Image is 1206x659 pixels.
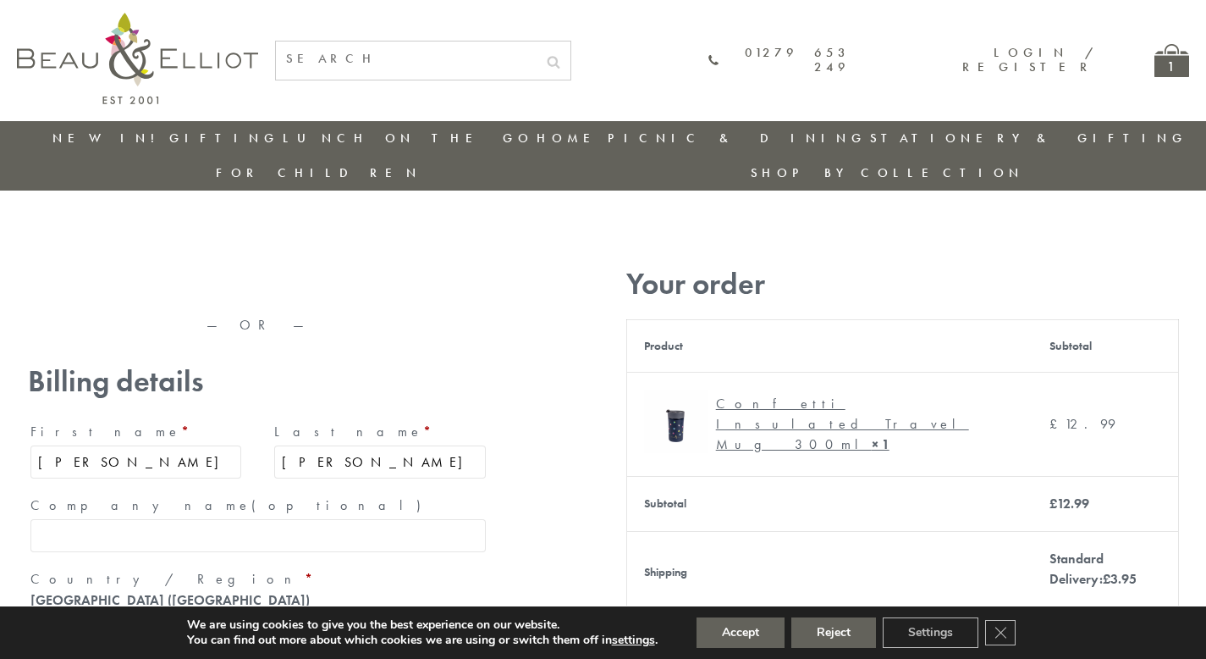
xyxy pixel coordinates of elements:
button: Accept [697,617,785,648]
p: — OR — [28,318,488,333]
bdi: 12.99 [1049,495,1089,512]
a: Confetti Insulated Travel Mug 350ml Confetti Insulated Travel Mug 300ml× 1 [644,390,1016,459]
span: (optional) [251,496,431,514]
button: Settings [883,617,978,648]
bdi: 3.95 [1103,570,1137,588]
label: Last name [274,418,486,446]
label: First name [30,418,242,446]
div: Confetti Insulated Travel Mug 300ml [716,394,1003,455]
label: Company name [30,492,486,519]
a: For Children [216,164,421,181]
label: Country / Region [30,566,486,593]
h3: Your order [626,267,1179,302]
bdi: 12.99 [1049,415,1115,433]
a: Login / Register [962,44,1095,75]
a: Home [537,130,604,147]
h3: Billing details [28,364,488,399]
img: Confetti Insulated Travel Mug 350ml [644,390,708,453]
label: Standard Delivery: [1049,550,1137,588]
strong: [GEOGRAPHIC_DATA] ([GEOGRAPHIC_DATA]) [30,591,310,609]
th: Shipping [626,531,1033,613]
a: Lunch On The Go [283,130,533,147]
span: £ [1103,570,1110,588]
strong: × 1 [872,435,889,453]
a: Shop by collection [751,164,1024,181]
th: Product [626,319,1033,372]
th: Subtotal [1033,319,1178,372]
button: Reject [791,617,876,648]
img: logo [17,13,258,104]
span: £ [1049,495,1057,512]
button: settings [612,633,655,648]
a: Picnic & Dining [608,130,867,147]
a: New in! [52,130,166,147]
iframe: Secure express checkout frame [259,260,492,301]
a: Stationery & Gifting [870,130,1187,147]
p: We are using cookies to give you the best experience on our website. [187,617,658,633]
p: You can find out more about which cookies we are using or switch them off in . [187,633,658,648]
input: SEARCH [276,42,537,76]
a: Gifting [169,130,279,147]
a: 01279 653 249 [708,46,850,75]
span: £ [1049,415,1065,433]
a: 1 [1154,44,1189,77]
button: Close GDPR Cookie Banner [985,620,1016,645]
th: Subtotal [626,476,1033,531]
iframe: Secure express checkout frame [25,260,257,301]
